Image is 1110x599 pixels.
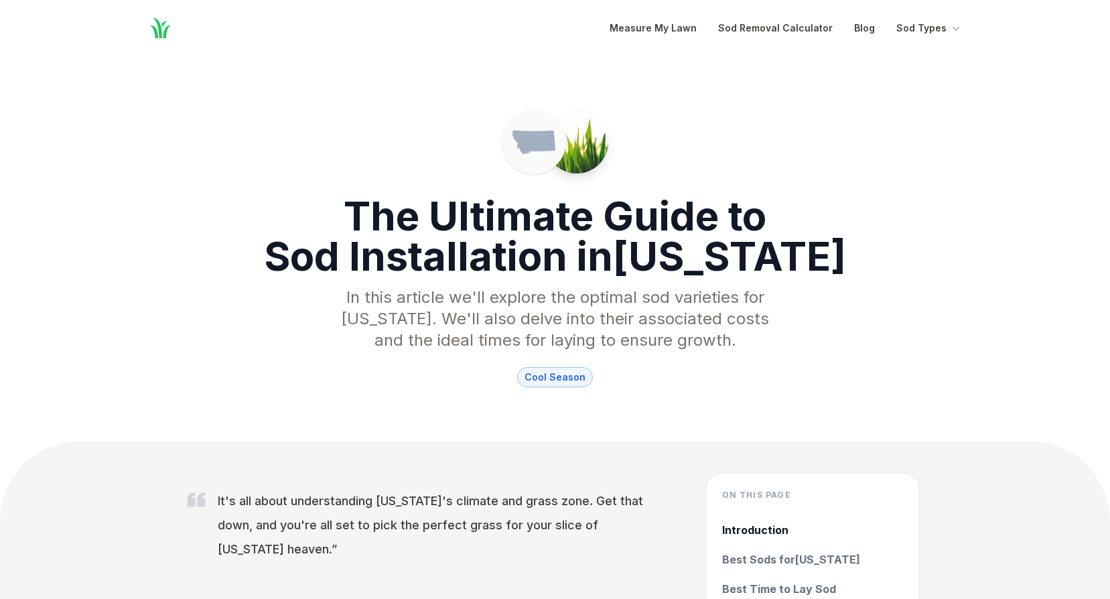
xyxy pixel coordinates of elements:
a: Best Sods for[US_STATE] [722,551,903,568]
button: Sod Types [896,20,963,36]
img: Montana state outline [512,121,555,163]
span: cool season [517,367,593,387]
p: In this article we'll explore the optimal sod varieties for [US_STATE] . We'll also delve into th... [330,287,780,351]
a: Blog [854,20,875,36]
a: Introduction [722,522,903,538]
h4: On this page [722,490,903,501]
p: It's all about understanding [US_STATE]'s climate and grass zone. Get that down, and you're all s... [218,489,663,561]
a: Measure My Lawn [610,20,697,36]
img: Picture of a patch of sod in Montana [545,111,608,174]
a: Best Time to Lay Sod [722,581,903,597]
a: Sod Removal Calculator [718,20,833,36]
